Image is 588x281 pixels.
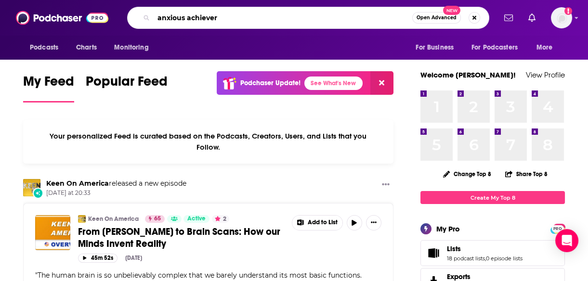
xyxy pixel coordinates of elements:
[125,255,142,261] div: [DATE]
[30,41,58,54] span: Podcasts
[420,191,565,204] a: Create My Top 8
[33,188,43,198] div: New Episode
[107,38,161,57] button: open menu
[23,179,40,196] img: Keen On America
[23,120,393,164] div: Your personalized Feed is curated based on the Podcasts, Creators, Users, and Lists that you Follow.
[23,38,71,57] button: open menu
[378,179,393,191] button: Show More Button
[524,10,539,26] a: Show notifications dropdown
[46,179,109,188] a: Keen On America
[536,41,553,54] span: More
[505,165,548,183] button: Share Top 8
[23,73,74,95] span: My Feed
[447,244,461,253] span: Lists
[154,214,161,224] span: 65
[555,229,578,252] div: Open Intercom Messenger
[88,215,139,223] a: Keen On America
[23,73,74,102] a: My Feed
[70,38,103,57] a: Charts
[114,41,148,54] span: Monitoring
[552,225,563,232] a: PRO
[292,216,342,230] button: Show More Button
[420,70,516,79] a: Welcome [PERSON_NAME]!
[127,7,489,29] div: Search podcasts, credits, & more...
[436,224,460,233] div: My Pro
[308,219,338,226] span: Add to List
[35,215,70,250] img: From Borges to Brain Scans: How our Minds Invent Reality
[424,246,443,260] a: Lists
[416,41,454,54] span: For Business
[485,255,486,262] span: ,
[552,225,563,232] span: PRO
[486,255,523,262] a: 0 episode lists
[78,254,118,263] button: 45m 52s
[78,226,285,250] a: From [PERSON_NAME] to Brain Scans: How our Minds Invent Reality
[471,41,518,54] span: For Podcasters
[212,215,229,223] button: 2
[46,179,186,188] h3: released a new episode
[183,215,209,223] a: Active
[412,12,461,24] button: Open AdvancedNew
[447,272,470,281] span: Exports
[437,168,497,180] button: Change Top 8
[551,7,572,28] span: Logged in as megcassidy
[86,73,168,95] span: Popular Feed
[443,6,460,15] span: New
[465,38,532,57] button: open menu
[500,10,517,26] a: Show notifications dropdown
[86,73,168,102] a: Popular Feed
[78,215,86,223] img: Keen On America
[145,215,165,223] a: 65
[417,15,457,20] span: Open Advanced
[46,189,186,197] span: [DATE] at 20:33
[447,255,485,262] a: 18 podcast lists
[76,41,97,54] span: Charts
[366,215,381,230] button: Show More Button
[551,7,572,28] img: User Profile
[420,240,565,266] span: Lists
[551,7,572,28] button: Show profile menu
[526,70,565,79] a: View Profile
[304,77,363,90] a: See What's New
[240,79,301,87] p: Podchaser Update!
[564,7,572,15] svg: Add a profile image
[530,38,565,57] button: open menu
[78,226,280,250] span: From [PERSON_NAME] to Brain Scans: How our Minds Invent Reality
[154,10,412,26] input: Search podcasts, credits, & more...
[187,214,206,224] span: Active
[447,244,523,253] a: Lists
[16,9,108,27] img: Podchaser - Follow, Share and Rate Podcasts
[409,38,466,57] button: open menu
